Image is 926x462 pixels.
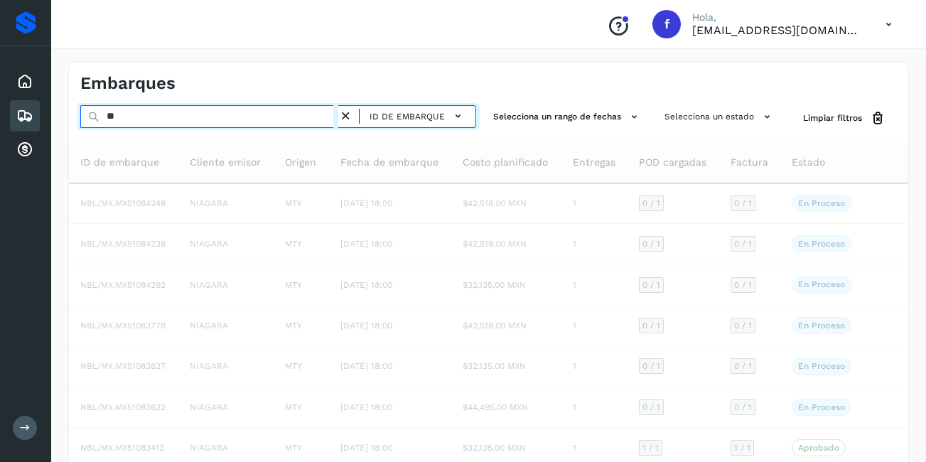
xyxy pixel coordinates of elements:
span: NBL/MX.MX51084292 [80,280,166,290]
td: NIAGARA [178,387,274,428]
span: 0 / 1 [642,240,660,248]
td: 1 [561,387,628,428]
p: En proceso [798,279,845,289]
td: 1 [561,224,628,264]
td: NIAGARA [178,224,274,264]
span: [DATE] 18:00 [340,280,392,290]
span: ID de embarque [370,110,445,123]
span: NBL/MX.MX51084248 [80,198,166,208]
p: En proceso [798,321,845,331]
span: NBL/MX.MX51083413 [80,443,164,453]
span: 0 / 1 [734,281,752,289]
div: Cuentas por cobrar [10,134,40,166]
td: 1 [561,346,628,387]
span: 0 / 1 [642,199,660,208]
td: MTY [274,224,328,264]
td: $44,495.00 MXN [451,387,561,428]
td: MTY [274,183,328,224]
td: NIAGARA [178,306,274,346]
span: 0 / 1 [642,281,660,289]
p: En proceso [798,361,845,371]
button: Limpiar filtros [792,105,897,131]
span: 0 / 1 [734,403,752,412]
span: NBL/MX.MX51083632 [80,402,166,412]
span: POD cargadas [639,155,706,170]
p: facturacion@protransport.com.mx [692,23,863,37]
span: ID de embarque [80,155,159,170]
span: 0 / 1 [642,403,660,412]
span: 0 / 1 [642,362,660,370]
span: [DATE] 18:00 [340,198,392,208]
td: NIAGARA [178,183,274,224]
td: $42,518.00 MXN [451,224,561,264]
span: Cliente emisor [190,155,261,170]
span: 0 / 1 [734,199,752,208]
td: $32,135.00 MXN [451,346,561,387]
p: Hola, [692,11,863,23]
p: En proceso [798,402,845,412]
td: MTY [274,346,328,387]
td: MTY [274,387,328,428]
span: 0 / 1 [734,362,752,370]
span: [DATE] 18:00 [340,361,392,371]
span: 0 / 1 [642,321,660,330]
span: 1 / 1 [734,444,750,452]
td: $32,135.00 MXN [451,264,561,305]
p: En proceso [798,239,845,249]
button: Selecciona un rango de fechas [488,105,647,129]
span: Fecha de embarque [340,155,438,170]
td: 1 [561,306,628,346]
span: NBL/MX.MX51084238 [80,239,166,249]
span: 0 / 1 [734,321,752,330]
h4: Embarques [80,73,176,94]
span: [DATE] 18:00 [340,321,392,331]
span: [DATE] 18:00 [340,239,392,249]
span: Limpiar filtros [803,112,862,124]
span: 1 / 1 [642,444,659,452]
td: MTY [274,264,328,305]
td: $42,518.00 MXN [451,183,561,224]
span: Estado [792,155,825,170]
td: 1 [561,264,628,305]
div: Embarques [10,100,40,131]
td: 1 [561,183,628,224]
p: Aprobado [798,443,839,453]
span: Factura [731,155,768,170]
td: NIAGARA [178,264,274,305]
span: 0 / 1 [734,240,752,248]
span: Origen [285,155,316,170]
span: Costo planificado [463,155,548,170]
div: Inicio [10,66,40,97]
button: Selecciona un estado [659,105,780,129]
span: NBL/MX.MX51083779 [80,321,166,331]
span: [DATE] 18:00 [340,402,392,412]
span: NBL/MX.MX51083627 [80,361,166,371]
span: [DATE] 18:00 [340,443,392,453]
td: MTY [274,306,328,346]
td: NIAGARA [178,346,274,387]
p: En proceso [798,198,845,208]
td: $42,518.00 MXN [451,306,561,346]
button: ID de embarque [365,106,470,127]
span: Entregas [573,155,615,170]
